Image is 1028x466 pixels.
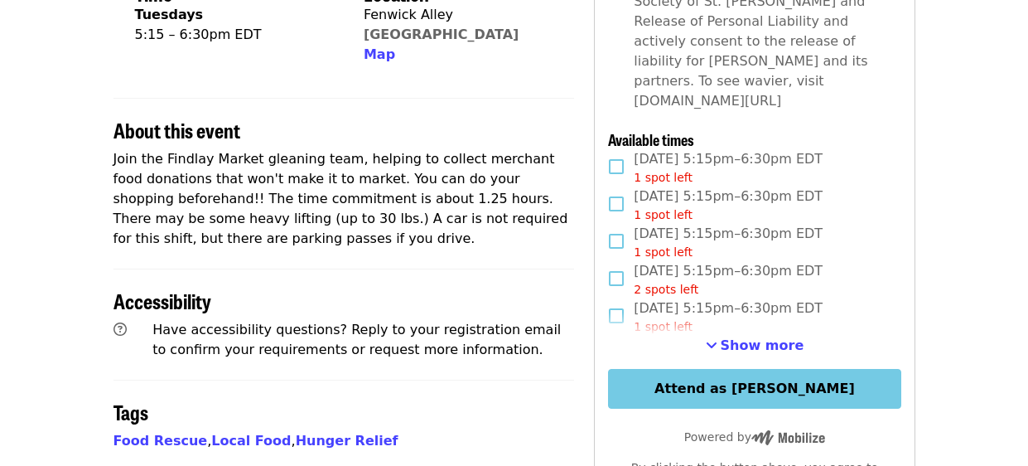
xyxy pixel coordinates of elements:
[135,25,262,45] div: 5:15 – 6:30pm EDT
[113,433,208,449] a: Food Rescue
[684,430,825,444] span: Powered by
[113,322,127,337] i: question-circle icon
[634,320,693,333] span: 1 spot left
[634,283,698,296] span: 2 spots left
[211,433,291,449] a: Local Food
[706,336,804,356] button: See more timeslots
[113,149,575,249] p: Join the Findlay Market gleaning team, helping to collect merchant food donations that won't make...
[608,369,900,409] button: Attend as [PERSON_NAME]
[113,286,211,315] span: Accessibility
[634,149,823,187] span: [DATE] 5:15pm–6:30pm EDT
[364,46,395,62] span: Map
[634,245,693,259] span: 1 spot left
[634,299,823,336] span: [DATE] 5:15pm–6:30pm EDT
[296,433,398,449] a: Hunger Relief
[113,115,240,144] span: About this event
[135,7,204,22] strong: Tuesdays
[152,322,561,357] span: Have accessibility questions? Reply to your registration email to confirm your requirements or re...
[113,397,148,426] span: Tags
[364,5,519,25] div: Fenwick Alley
[634,261,823,299] span: [DATE] 5:15pm–6:30pm EDT
[364,45,395,65] button: Map
[634,187,823,224] span: [DATE] 5:15pm–6:30pm EDT
[364,27,519,42] a: [GEOGRAPHIC_DATA]
[113,433,212,449] span: ,
[634,171,693,184] span: 1 spot left
[634,224,823,261] span: [DATE] 5:15pm–6:30pm EDT
[634,208,693,221] span: 1 spot left
[608,129,694,150] span: Available times
[721,337,804,353] span: Show more
[211,433,295,449] span: ,
[751,430,825,445] img: Powered by Mobilize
